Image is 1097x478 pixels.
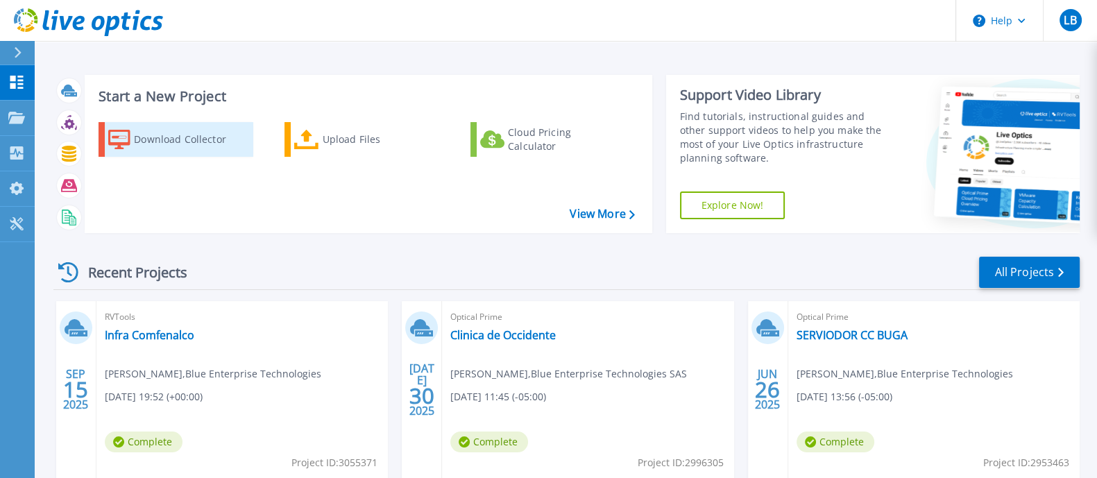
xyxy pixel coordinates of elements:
[797,328,908,342] a: SERVIODOR CC BUGA
[450,389,546,404] span: [DATE] 11:45 (-05:00)
[62,364,89,415] div: SEP 2025
[134,126,245,153] div: Download Collector
[570,207,634,221] a: View More
[450,432,528,452] span: Complete
[983,455,1069,470] span: Project ID: 2953463
[323,126,434,153] div: Upload Files
[755,384,780,395] span: 26
[470,122,625,157] a: Cloud Pricing Calculator
[754,364,781,415] div: JUN 2025
[638,455,724,470] span: Project ID: 2996305
[99,122,253,157] a: Download Collector
[105,328,194,342] a: Infra Comfenalco
[450,328,556,342] a: Clinica de Occidente
[99,89,634,104] h3: Start a New Project
[797,309,1071,325] span: Optical Prime
[105,309,380,325] span: RVTools
[680,110,888,165] div: Find tutorials, instructional guides and other support videos to help you make the most of your L...
[680,191,785,219] a: Explore Now!
[409,390,434,402] span: 30
[797,389,892,404] span: [DATE] 13:56 (-05:00)
[450,366,687,382] span: [PERSON_NAME] , Blue Enterprise Technologies SAS
[979,257,1080,288] a: All Projects
[291,455,377,470] span: Project ID: 3055371
[409,364,435,415] div: [DATE] 2025
[105,432,182,452] span: Complete
[53,255,206,289] div: Recent Projects
[450,309,725,325] span: Optical Prime
[508,126,619,153] div: Cloud Pricing Calculator
[105,389,203,404] span: [DATE] 19:52 (+00:00)
[284,122,439,157] a: Upload Files
[797,366,1013,382] span: [PERSON_NAME] , Blue Enterprise Technologies
[797,432,874,452] span: Complete
[1064,15,1076,26] span: LB
[105,366,321,382] span: [PERSON_NAME] , Blue Enterprise Technologies
[63,384,88,395] span: 15
[680,86,888,104] div: Support Video Library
